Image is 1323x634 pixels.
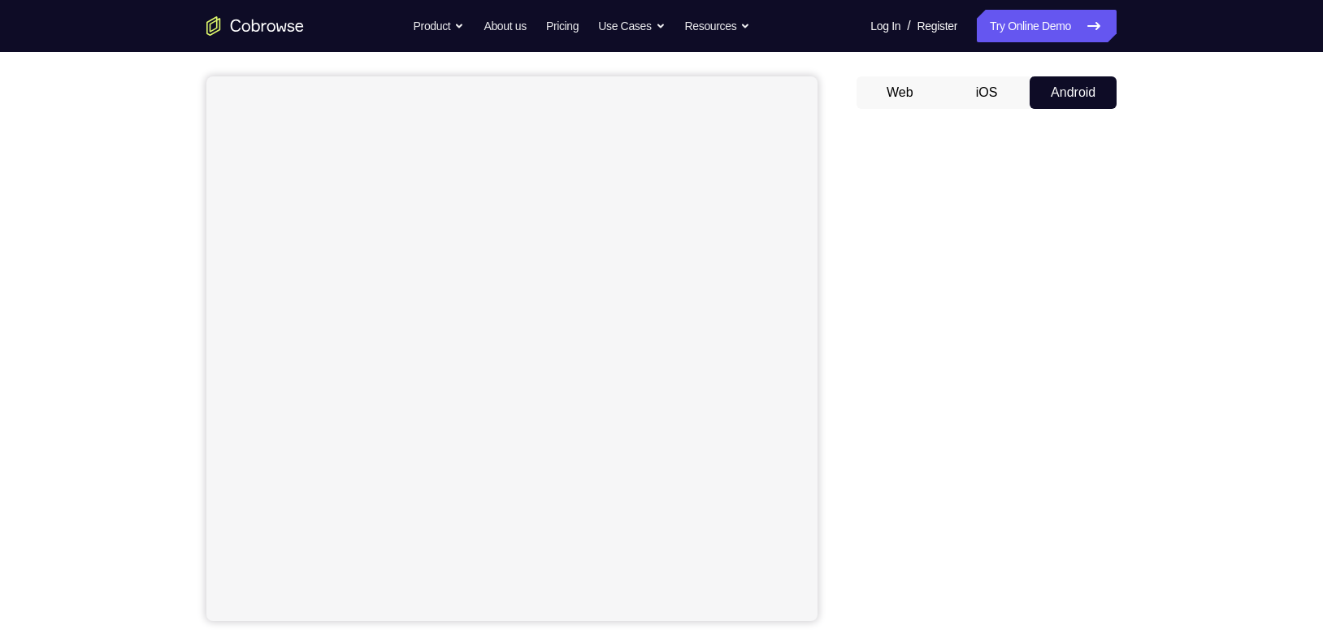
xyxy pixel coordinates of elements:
[1030,76,1117,109] button: Android
[917,10,957,42] a: Register
[484,10,526,42] a: About us
[907,16,910,36] span: /
[943,76,1030,109] button: iOS
[414,10,465,42] button: Product
[857,76,943,109] button: Web
[977,10,1117,42] a: Try Online Demo
[685,10,751,42] button: Resources
[870,10,900,42] a: Log In
[206,76,818,621] iframe: Agent
[598,10,665,42] button: Use Cases
[206,16,304,36] a: Go to the home page
[546,10,579,42] a: Pricing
